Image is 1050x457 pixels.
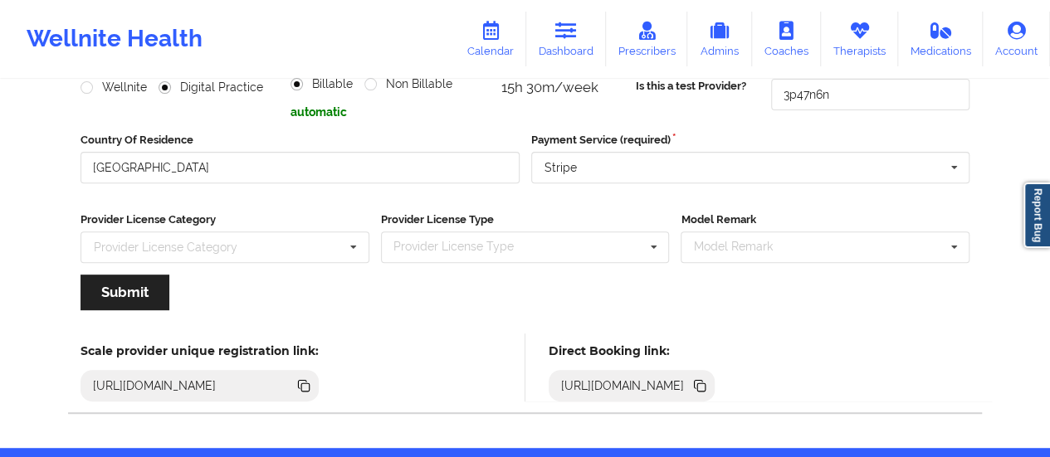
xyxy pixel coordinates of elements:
label: Billable [291,77,353,91]
div: [URL][DOMAIN_NAME] [554,377,691,394]
a: Medications [898,12,984,66]
label: Wellnite [81,80,147,95]
a: Admins [687,12,752,66]
label: Model Remark [681,211,969,228]
div: Provider License Category [94,241,237,253]
div: Provider License Type [389,237,538,256]
a: Calendar [455,12,526,66]
a: Report Bug [1023,182,1050,248]
label: Is this a test Provider? [636,78,746,95]
label: Provider License Type [381,211,670,228]
div: [URL][DOMAIN_NAME] [86,377,223,394]
label: Payment Service (required) [531,132,970,148]
div: Stripe [545,162,577,173]
a: Therapists [821,12,898,66]
h5: Direct Booking link: [549,343,715,358]
h5: Scale provider unique registration link: [81,343,319,358]
label: Country Of Residence [81,132,520,148]
div: Model Remark [689,237,796,256]
p: automatic [291,104,489,120]
label: Digital Practice [159,80,263,95]
a: Account [983,12,1050,66]
button: Submit [81,275,169,310]
a: Prescribers [606,12,688,66]
a: Coaches [752,12,821,66]
a: Dashboard [526,12,606,66]
label: Provider License Category [81,211,369,228]
input: Deel Contract Id [771,79,969,110]
label: Non Billable [364,77,452,91]
div: 15h 30m/week [501,79,624,95]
